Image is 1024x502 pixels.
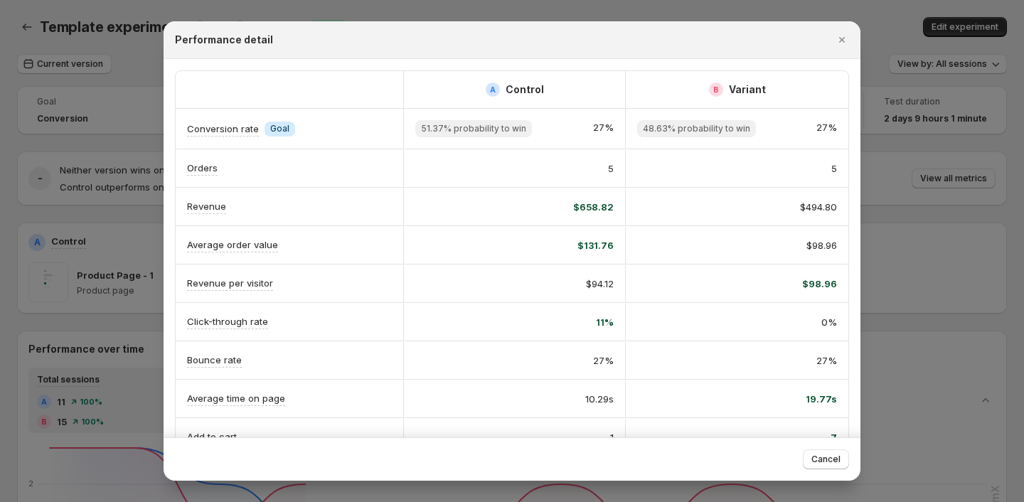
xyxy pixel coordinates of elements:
[643,123,750,134] span: 48.63% probability to win
[421,123,526,134] span: 51.37% probability to win
[831,430,837,444] span: 7
[585,392,614,406] span: 10.29s
[608,161,614,176] span: 5
[803,449,849,469] button: Cancel
[187,353,242,367] p: Bounce rate
[187,276,273,290] p: Revenue per visitor
[506,82,544,97] h2: Control
[490,85,496,94] h2: A
[573,200,614,214] span: $658.82
[596,315,614,329] span: 11%
[802,277,837,291] span: $98.96
[586,277,614,291] span: $94.12
[800,200,837,214] span: $494.80
[816,353,837,368] span: 27%
[593,353,614,368] span: 27%
[270,123,289,134] span: Goal
[577,238,614,252] span: $131.76
[187,199,226,213] p: Revenue
[832,30,852,50] button: Close
[593,120,614,137] span: 27%
[713,85,719,94] h2: B
[187,314,268,329] p: Click-through rate
[175,33,273,47] h2: Performance detail
[821,315,837,329] span: 0%
[806,392,837,406] span: 19.77s
[187,122,259,136] p: Conversion rate
[610,430,614,444] span: 1
[811,454,841,465] span: Cancel
[187,391,285,405] p: Average time on page
[187,237,278,252] p: Average order value
[816,120,837,137] span: 27%
[187,161,218,175] p: Orders
[806,238,837,252] span: $98.96
[831,161,837,176] span: 5
[187,429,237,444] p: Add to cart
[729,82,766,97] h2: Variant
